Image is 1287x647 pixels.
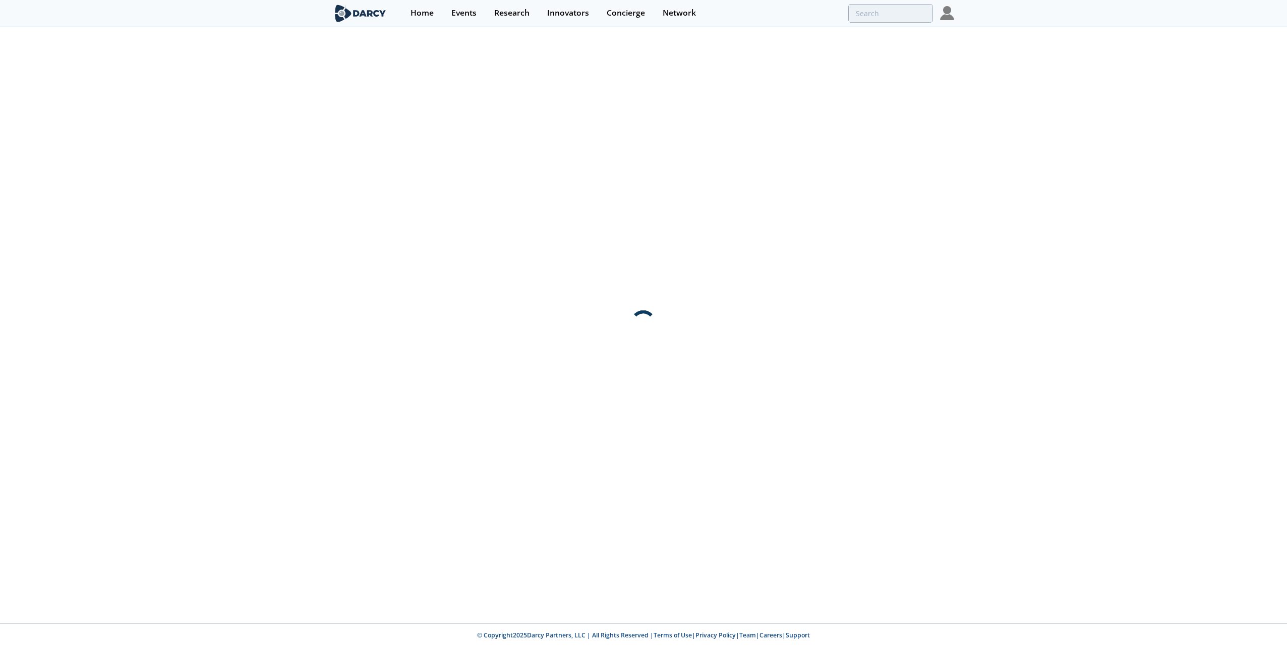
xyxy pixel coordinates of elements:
a: Support [786,631,810,639]
div: Events [451,9,477,17]
div: Home [411,9,434,17]
div: Innovators [547,9,589,17]
p: © Copyright 2025 Darcy Partners, LLC | All Rights Reserved | | | | | [270,631,1017,640]
img: Profile [940,6,954,20]
a: Privacy Policy [695,631,736,639]
div: Network [663,9,696,17]
a: Terms of Use [654,631,692,639]
a: Team [739,631,756,639]
img: logo-wide.svg [333,5,388,22]
div: Concierge [607,9,645,17]
div: Research [494,9,530,17]
input: Advanced Search [848,4,933,23]
a: Careers [759,631,782,639]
